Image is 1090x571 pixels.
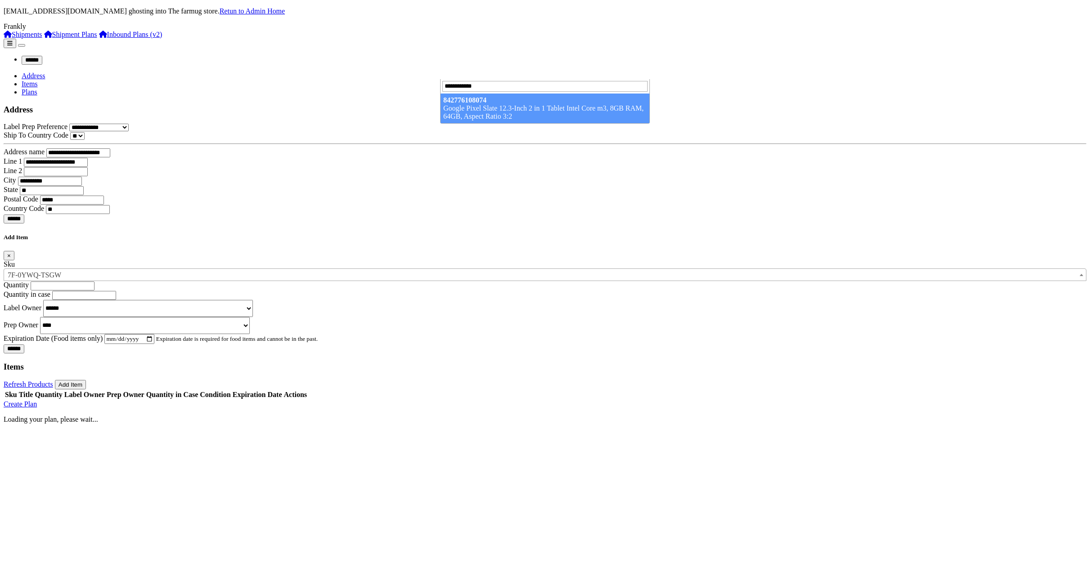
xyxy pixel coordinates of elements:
[4,148,45,156] label: Address name
[146,390,199,399] th: Quantity in Case
[4,321,38,328] label: Prep Owner
[4,234,1086,241] h5: Add Item
[4,260,15,268] label: Sku
[18,390,34,399] th: Title
[232,390,283,399] th: Expiration Date
[5,390,18,399] th: Sku
[4,269,1086,281] span: Pro Sanitize Hand Sanitizer, 8 oz Bottles, 1 Carton, 12 bottles each Carton
[4,31,42,38] a: Shipments
[4,22,1086,31] div: Frankly
[4,281,29,289] label: Quantity
[7,252,11,259] span: ×
[4,335,103,342] label: Expiration Date (Food items only)
[220,7,285,15] a: Retun to Admin Home
[4,176,16,184] label: City
[199,390,231,399] th: Condition
[99,31,162,38] a: Inbound Plans (v2)
[4,195,38,203] label: Postal Code
[22,88,37,96] a: Plans
[4,7,1086,15] p: [EMAIL_ADDRESS][DOMAIN_NAME] ghosting into The farmug store.
[4,303,41,311] label: Label Owner
[4,131,68,139] label: Ship To Country Code
[4,362,1086,372] h3: Items
[4,167,22,174] label: Line 2
[283,390,307,399] th: Actions
[4,105,1086,115] h3: Address
[442,81,648,92] input: Search
[22,72,45,80] a: Address
[443,104,647,120] div: Google Pixel Slate 12.3-Inch 2 in 1 Tablet Intel Core m3, 8GB RAM, 64GB, Aspect Ratio 3:2
[4,290,50,298] label: Quantity in case
[64,390,105,399] th: Label Owner
[4,400,37,408] a: Create Plan
[4,251,14,260] button: Close
[4,268,1086,281] span: Pro Sanitize Hand Sanitizer, 8 oz Bottles, 1 Carton, 12 bottles each Carton
[55,380,86,389] button: Add Item
[156,335,318,342] small: Expiration date is required for food items and cannot be in the past.
[4,123,68,130] label: Label Prep Preference
[4,186,18,193] label: State
[4,157,22,165] label: Line 1
[4,415,1086,424] p: Loading your plan, please wait...
[18,44,25,47] button: Toggle navigation
[441,94,649,123] li: Google Pixel Slate 12.3-Inch 2 in 1 Tablet Intel Core m3, 8GB RAM, 64GB, Aspect Ratio 3:2
[4,380,53,388] a: Refresh Products
[4,205,44,212] label: Country Code
[443,96,486,104] strong: 842776108074
[34,390,63,399] th: Quantity
[22,80,38,88] a: Items
[44,31,97,38] a: Shipment Plans
[106,390,145,399] th: Prep Owner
